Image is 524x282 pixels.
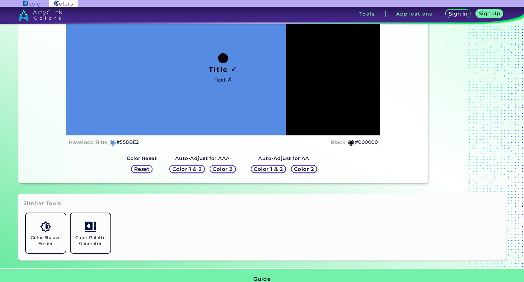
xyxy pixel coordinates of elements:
img: icon_col_pal_col.svg [85,221,96,232]
h5: Sign Up [480,11,499,16]
img: logo_artyclick_colors_white.svg [18,9,62,21]
h4: Havelock Blue [68,138,107,147]
a: Color Shades Finder [23,211,68,256]
h3: Tools [359,12,375,16]
h4: Text ✗ [214,75,232,84]
a: Sign In [447,10,470,18]
h3: Similar Tools [23,200,61,207]
h4: Black [330,138,346,147]
h5: Color Shades Finder [28,235,63,247]
a: Sign Up [477,10,502,18]
h5: Color 2 [214,167,232,172]
h1: Title ✓ [209,65,237,74]
strong: Auto-Adjust for AAA [175,155,230,161]
strong: Auto-Adjust for AA [258,155,309,161]
img: ArtyClick Design logo [23,1,44,7]
h5: Color 2 [295,167,313,172]
h5: Reset [135,167,149,172]
strong: Color Reset [127,155,157,161]
a: Color Palette Generator [68,211,113,256]
h5: #558BE2 [116,138,139,146]
h5: Color Palette Generator [73,235,108,247]
h5: ◉ [110,139,116,146]
h5: #000000 [355,138,378,146]
h5: Color 1 & 2 [174,167,200,172]
h5: Sign In [450,12,466,16]
h5: ◉ [348,139,355,146]
h3: Applications [396,12,433,16]
h5: Color 1 & 2 [255,167,282,172]
img: icon_color_shades.svg [40,221,51,232]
